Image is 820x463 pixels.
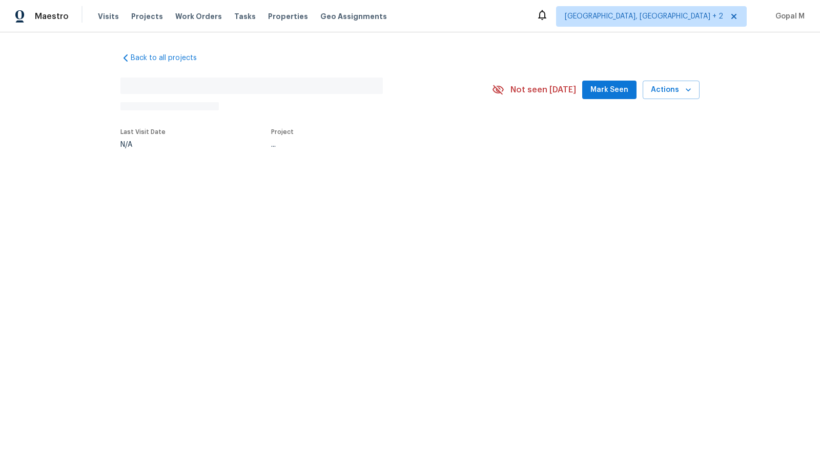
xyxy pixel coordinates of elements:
span: Geo Assignments [320,11,387,22]
div: N/A [120,141,166,148]
span: Project [271,129,294,135]
span: Gopal M [771,11,805,22]
span: Mark Seen [590,84,628,97]
div: ... [271,141,468,148]
span: Not seen [DATE] [510,85,576,95]
span: Tasks [234,13,256,20]
span: Visits [98,11,119,22]
button: Mark Seen [582,81,637,100]
button: Actions [643,81,700,100]
a: Back to all projects [120,53,219,63]
span: Properties [268,11,308,22]
span: Maestro [35,11,69,22]
span: Projects [131,11,163,22]
span: Last Visit Date [120,129,166,135]
span: Actions [651,84,691,97]
span: Work Orders [175,11,222,22]
span: [GEOGRAPHIC_DATA], [GEOGRAPHIC_DATA] + 2 [565,11,723,22]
